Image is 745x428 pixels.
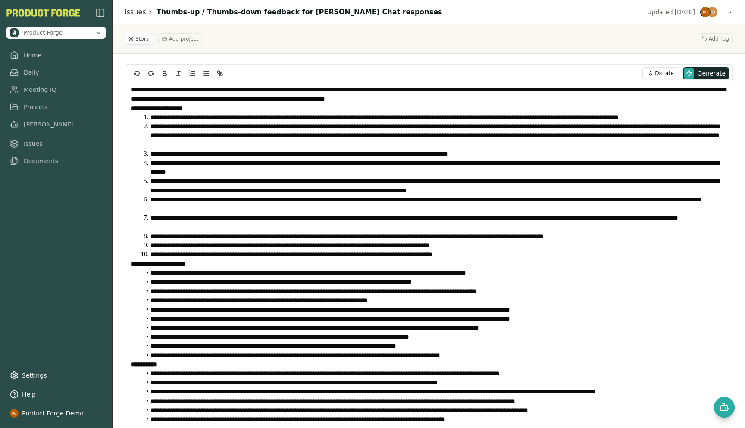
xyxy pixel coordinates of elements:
button: Open chat [714,397,735,418]
button: Dictate [642,67,679,79]
img: Product Forge [10,28,19,37]
button: Bullet [200,68,212,79]
img: Product Forge Demo [707,7,717,17]
a: Projects [6,99,106,115]
span: Generate [698,69,726,78]
button: undo [131,68,143,79]
span: Dictate [655,70,673,77]
a: Issues [125,7,146,17]
button: Product Forge Demo [6,406,106,421]
span: Add Tag [709,35,729,42]
img: Product Forge Demo [700,7,711,17]
button: Updated[DATE]Product Forge DemoProduct Forge Demo [642,6,723,18]
button: Help [6,387,106,402]
a: Daily [6,65,106,80]
img: sidebar [95,8,106,18]
a: Meeting IQ [6,82,106,98]
button: Generate [683,67,729,79]
span: Add project [169,35,199,42]
a: Settings [6,368,106,383]
button: Bold [159,68,171,79]
button: Italic [172,68,185,79]
button: PF-Logo [6,9,80,17]
span: Story [135,35,149,42]
a: [PERSON_NAME] [6,116,106,132]
button: Open organization switcher [6,27,106,39]
a: Issues [6,136,106,151]
span: [DATE] [675,8,695,16]
button: Add project [158,33,203,44]
img: Product Forge [6,9,80,17]
button: Add Tag [698,33,733,44]
button: Ordered [186,68,198,79]
a: Home [6,47,106,63]
img: profile [10,409,19,418]
span: Product Forge [24,29,63,37]
button: redo [145,68,157,79]
a: Documents [6,153,106,169]
button: Story [125,33,153,45]
span: Updated [647,8,673,16]
button: Link [214,68,226,79]
h1: Thumbs-up / Thumbs-down feedback for [PERSON_NAME] Chat responses [157,7,442,17]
